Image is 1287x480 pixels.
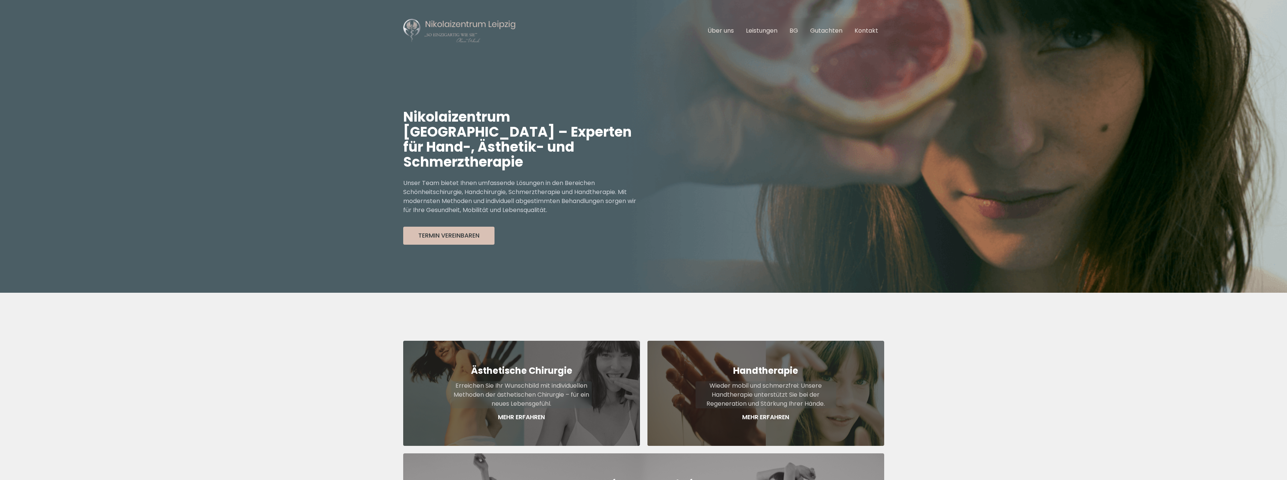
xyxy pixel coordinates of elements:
[810,26,842,35] a: Gutachten
[696,381,836,408] p: Wieder mobil und schmerzfrei: Unsere Handtherapie unterstützt Sie bei der Regeneration und Stärku...
[451,381,592,408] p: Erreichen Sie Ihr Wunschbild mit individuellen Methoden der ästhetischen Chirurgie – für ein neue...
[733,364,798,377] strong: Handtherapie
[451,413,592,422] p: Mehr Erfahren
[708,26,734,35] a: Über uns
[789,26,798,35] a: BG
[403,227,495,245] button: Termin Vereinbaren
[647,341,884,446] a: HandtherapieWieder mobil und schmerzfrei: Unsere Handtherapie unterstützt Sie bei der Regeneratio...
[403,341,640,446] a: Ästhetische ChirurgieErreichen Sie Ihr Wunschbild mit individuellen Methoden der ästhetischen Chi...
[696,413,836,422] p: Mehr Erfahren
[471,364,572,377] strong: Ästhetische Chirurgie
[403,110,644,170] h1: Nikolaizentrum [GEOGRAPHIC_DATA] – Experten für Hand-, Ästhetik- und Schmerztherapie
[403,179,644,215] p: Unser Team bietet Ihnen umfassende Lösungen in den Bereichen Schönheitschirurgie, Handchirurgie, ...
[403,18,516,44] img: Nikolaizentrum Leipzig Logo
[854,26,878,35] a: Kontakt
[746,26,777,35] a: Leistungen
